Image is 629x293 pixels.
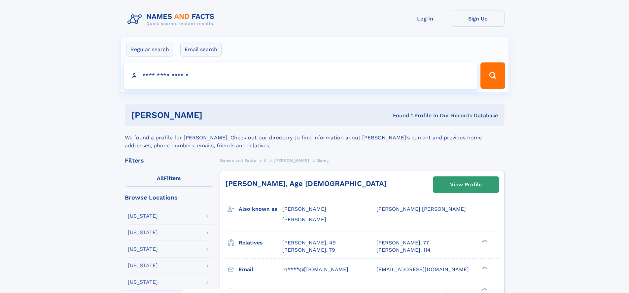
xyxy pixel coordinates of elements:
label: Regular search [126,43,173,56]
label: Email search [180,43,222,56]
button: Search Button [480,62,505,89]
h1: [PERSON_NAME] [131,111,298,119]
a: Names and Facts [220,156,256,165]
h3: Relatives [239,237,282,248]
img: Logo Names and Facts [125,11,220,28]
div: Filters [125,158,213,164]
div: Found 1 Profile In Our Records Database [297,112,498,119]
a: [PERSON_NAME], 114 [376,246,431,254]
div: [US_STATE] [128,213,158,219]
span: Manoj [317,158,329,163]
h3: Also known as [239,203,282,215]
span: [PERSON_NAME] [282,216,326,223]
div: [US_STATE] [128,246,158,252]
div: ❯ [480,239,488,243]
div: [US_STATE] [128,230,158,235]
a: [PERSON_NAME], Age [DEMOGRAPHIC_DATA] [226,179,387,188]
div: ❯ [480,266,488,270]
input: search input [124,62,478,89]
a: [PERSON_NAME], 49 [282,239,336,246]
div: ❯ [480,287,488,291]
div: View Profile [450,177,482,192]
div: We found a profile for [PERSON_NAME]. Check out our directory to find information about [PERSON_N... [125,126,505,150]
span: [PERSON_NAME] [282,206,326,212]
div: Browse Locations [125,195,213,201]
label: Filters [125,171,213,187]
a: Sign Up [452,11,505,27]
a: [PERSON_NAME], 79 [282,246,335,254]
a: View Profile [433,177,499,193]
span: [PERSON_NAME] [274,158,309,163]
span: All [157,175,164,181]
span: [PERSON_NAME] [PERSON_NAME] [376,206,466,212]
a: [PERSON_NAME] [274,156,309,165]
a: K [263,156,266,165]
div: [US_STATE] [128,279,158,285]
h3: Email [239,264,282,275]
div: [US_STATE] [128,263,158,268]
a: Log In [399,11,452,27]
span: [EMAIL_ADDRESS][DOMAIN_NAME] [376,266,469,273]
span: K [263,158,266,163]
a: [PERSON_NAME], 77 [376,239,429,246]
